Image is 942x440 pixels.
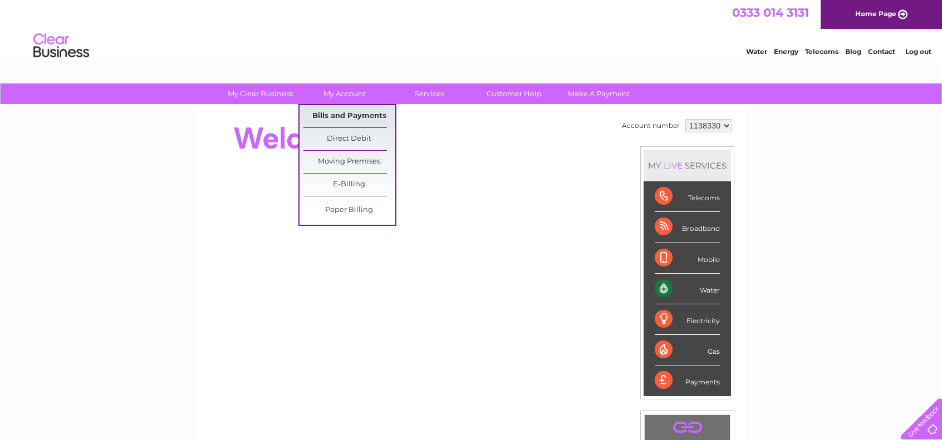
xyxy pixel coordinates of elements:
[661,160,685,171] div: LIVE
[303,128,395,150] a: Direct Debit
[655,365,720,395] div: Payments
[553,83,645,104] a: Make A Payment
[468,83,560,104] a: Customer Help
[845,47,861,56] a: Blog
[619,116,683,135] td: Account number
[647,418,727,437] a: .
[655,243,720,274] div: Mobile
[905,47,931,56] a: Log out
[746,47,767,56] a: Water
[868,47,895,56] a: Contact
[655,304,720,335] div: Electricity
[655,274,720,304] div: Water
[214,83,306,104] a: My Clear Business
[299,83,391,104] a: My Account
[655,181,720,212] div: Telecoms
[655,212,720,243] div: Broadband
[774,47,798,56] a: Energy
[732,6,809,19] a: 0333 014 3131
[209,6,735,54] div: Clear Business is a trading name of Verastar Limited (registered in [GEOGRAPHIC_DATA] No. 3667643...
[303,151,395,173] a: Moving Premises
[33,29,90,63] img: logo.png
[303,199,395,221] a: Paper Billing
[303,174,395,196] a: E-Billing
[644,150,731,181] div: MY SERVICES
[655,335,720,365] div: Gas
[384,83,475,104] a: Services
[805,47,838,56] a: Telecoms
[303,105,395,127] a: Bills and Payments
